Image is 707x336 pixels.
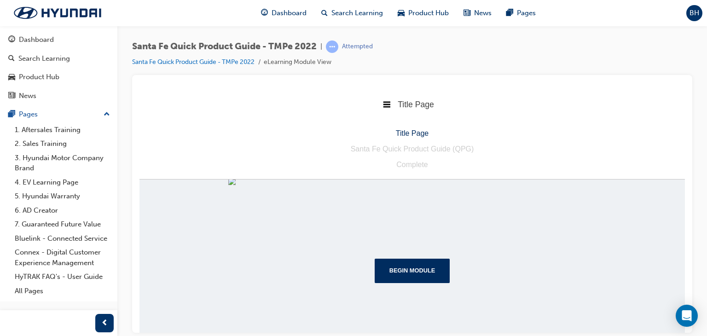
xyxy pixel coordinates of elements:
div: Dashboard [19,35,54,45]
span: News [474,8,492,18]
span: Product Hub [408,8,449,18]
a: 6. AD Creator [11,203,114,218]
span: learningRecordVerb_ATTEMPT-icon [326,41,338,53]
span: search-icon [8,55,15,63]
span: car-icon [398,7,405,19]
a: News [4,87,114,104]
button: BH [686,5,702,21]
button: DashboardSearch LearningProduct HubNews [4,29,114,106]
a: news-iconNews [456,4,499,23]
a: Search Learning [4,50,114,67]
a: 7. Guaranteed Future Value [11,217,114,232]
div: Pages [19,109,38,120]
img: Trak [5,3,110,23]
div: News [19,91,36,101]
a: Dashboard [4,31,114,48]
a: 5. Hyundai Warranty [11,189,114,203]
span: pages-icon [8,110,15,119]
a: Product Hub [4,69,114,86]
a: Connex - Digital Customer Experience Management [11,245,114,270]
li: eLearning Module View [264,57,331,68]
span: | [320,41,322,52]
a: 3. Hyundai Motor Company Brand [11,151,114,175]
span: pages-icon [506,7,513,19]
div: Product Hub [19,72,59,82]
span: Dashboard [272,8,307,18]
span: Santa Fe Quick Product Guide - TMPe 2022 [132,41,317,52]
button: Begin Module [235,169,311,193]
a: search-iconSearch Learning [314,4,390,23]
div: Attempted [342,42,373,51]
span: guage-icon [261,7,268,19]
span: Pages [517,8,536,18]
span: search-icon [321,7,328,19]
span: car-icon [8,73,15,81]
a: 4. EV Learning Page [11,175,114,190]
a: Santa Fe Quick Product Guide - TMPe 2022 [132,58,255,66]
span: Search Learning [331,8,383,18]
span: Title Page [258,10,295,19]
img: cover.jpg [89,88,457,95]
a: 2. Sales Training [11,137,114,151]
span: guage-icon [8,36,15,44]
a: guage-iconDashboard [254,4,314,23]
span: news-icon [8,92,15,100]
span: news-icon [464,7,470,19]
a: car-iconProduct Hub [390,4,456,23]
a: 1. Aftersales Training [11,123,114,137]
a: HyTRAK FAQ's - User Guide [11,270,114,284]
a: All Pages [11,284,114,298]
span: prev-icon [101,318,108,329]
span: BH [690,8,699,18]
div: Open Intercom Messenger [676,305,698,327]
button: Pages [4,106,114,123]
div: Search Learning [18,53,70,64]
span: up-icon [104,109,110,121]
a: Bluelink - Connected Service [11,232,114,246]
a: pages-iconPages [499,4,543,23]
